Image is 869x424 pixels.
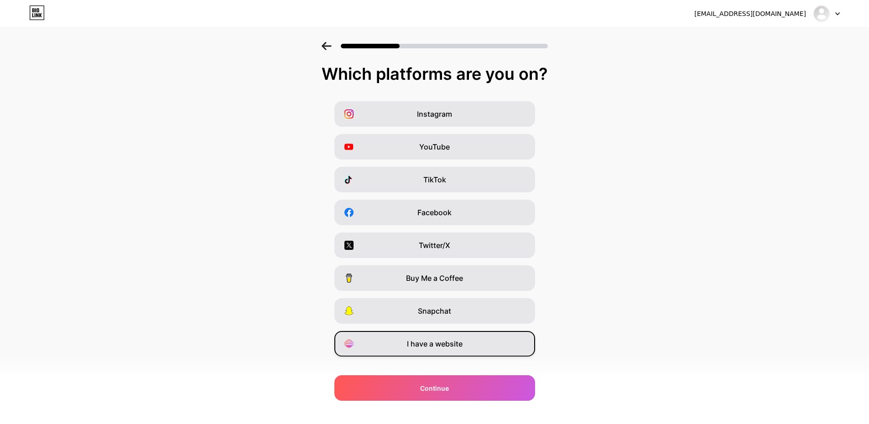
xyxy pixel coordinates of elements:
span: Snapchat [418,305,451,316]
div: Which platforms are you on? [9,65,860,83]
span: YouTube [419,141,450,152]
span: Buy Me a Coffee [406,273,463,284]
span: Continue [420,383,449,393]
span: Instagram [417,109,452,119]
span: Twitter/X [419,240,450,251]
span: TikTok [423,174,446,185]
span: I have a website [407,338,463,349]
span: Facebook [417,207,452,218]
img: chphuchong [813,5,830,22]
div: [EMAIL_ADDRESS][DOMAIN_NAME] [694,9,806,19]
